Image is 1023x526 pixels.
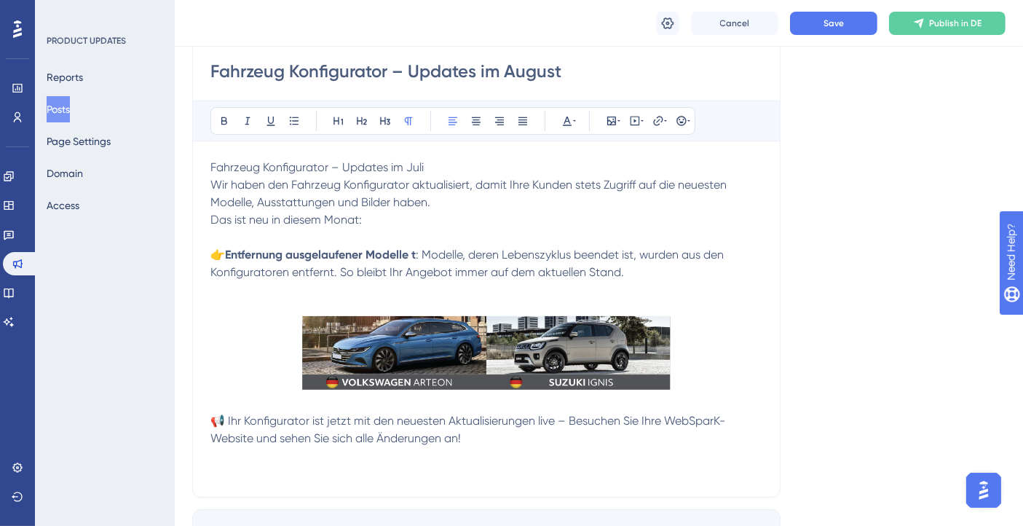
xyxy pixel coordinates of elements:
span: Need Help? [34,4,91,21]
button: Domain [47,160,83,187]
button: Publish in DE [889,12,1006,35]
button: Save [790,12,877,35]
button: Page Settings [47,128,111,154]
span: Wir haben den Fahrzeug Konfigurator aktualisiert, damit Ihre Kunden stets Zugriff auf die neueste... [210,178,730,209]
span: Cancel [720,17,750,29]
button: Reports [47,64,83,90]
button: Access [47,192,79,219]
span: : Modelle, deren Lebenszyklus beendet ist, wurden aus den Konfiguratoren entfernt. So bleibt Ihr ... [210,248,727,279]
strong: ausgelaufener Modelle t [285,248,416,262]
div: PRODUCT UPDATES [47,35,126,47]
button: Posts [47,96,70,122]
span: Publish in DE [929,17,981,29]
iframe: UserGuiding AI Assistant Launcher [962,468,1006,512]
input: Post Title [210,60,762,83]
span: 📢 Ihr Konfigurator ist jetzt mit den neuesten Aktualisierungen live – Besuchen Sie Ihre WebSparK-... [210,414,725,445]
span: Save [823,17,844,29]
button: Cancel [691,12,778,35]
span: Das ist neu in diesem Monat: [210,213,362,227]
strong: Entfernung [225,248,283,262]
span: 👉 [210,248,225,262]
span: Fahrzeug Konfigurator – Updates im Juli [210,160,424,174]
